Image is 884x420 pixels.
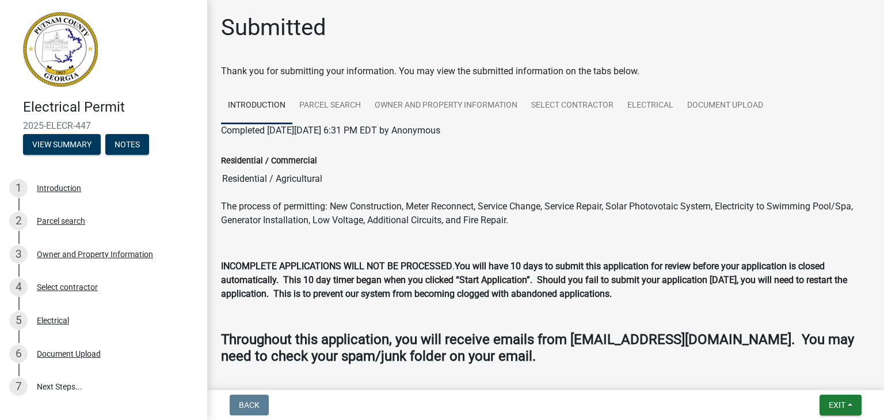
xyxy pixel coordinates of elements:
div: 5 [9,311,28,330]
img: Putnam County, Georgia [23,12,98,87]
span: Back [239,400,260,410]
button: Exit [820,395,862,415]
div: 2 [9,212,28,230]
p: . [221,259,870,301]
button: View Summary [23,134,101,155]
div: 7 [9,377,28,396]
a: Parcel search [292,87,368,124]
div: Select contractor [37,283,98,291]
div: 4 [9,278,28,296]
div: Introduction [37,184,81,192]
h1: Submitted [221,14,326,41]
strong: You will have 10 days to submit this application for review before your application is closed aut... [221,261,847,299]
div: 6 [9,345,28,363]
p: The process of permitting: New Construction, Meter Reconnect, Service Change, Service Repair, Sol... [221,200,870,227]
label: Residential / Commercial [221,157,317,165]
a: Introduction [221,87,292,124]
a: Owner and Property Information [368,87,524,124]
a: Select contractor [524,87,620,124]
wm-modal-confirm: Notes [105,140,149,150]
span: 2025-ELECR-447 [23,120,184,131]
a: Electrical [620,87,680,124]
div: Electrical [37,316,69,324]
span: Exit [829,400,845,410]
div: Owner and Property Information [37,250,153,258]
div: 1 [9,179,28,197]
div: Thank you for submitting your information. You may view the submitted information on the tabs below. [221,64,870,78]
div: Parcel search [37,217,85,225]
wm-modal-confirm: Summary [23,140,101,150]
span: Completed [DATE][DATE] 6:31 PM EDT by Anonymous [221,125,440,136]
h4: Electrical Permit [23,99,198,116]
div: Document Upload [37,350,101,358]
strong: Throughout this application, you will receive emails from [EMAIL_ADDRESS][DOMAIN_NAME]. You may n... [221,331,854,364]
strong: INCOMPLETE APPLICATIONS WILL NOT BE PROCESSED [221,261,452,272]
div: 3 [9,245,28,264]
button: Back [230,395,269,415]
button: Notes [105,134,149,155]
a: Document Upload [680,87,770,124]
